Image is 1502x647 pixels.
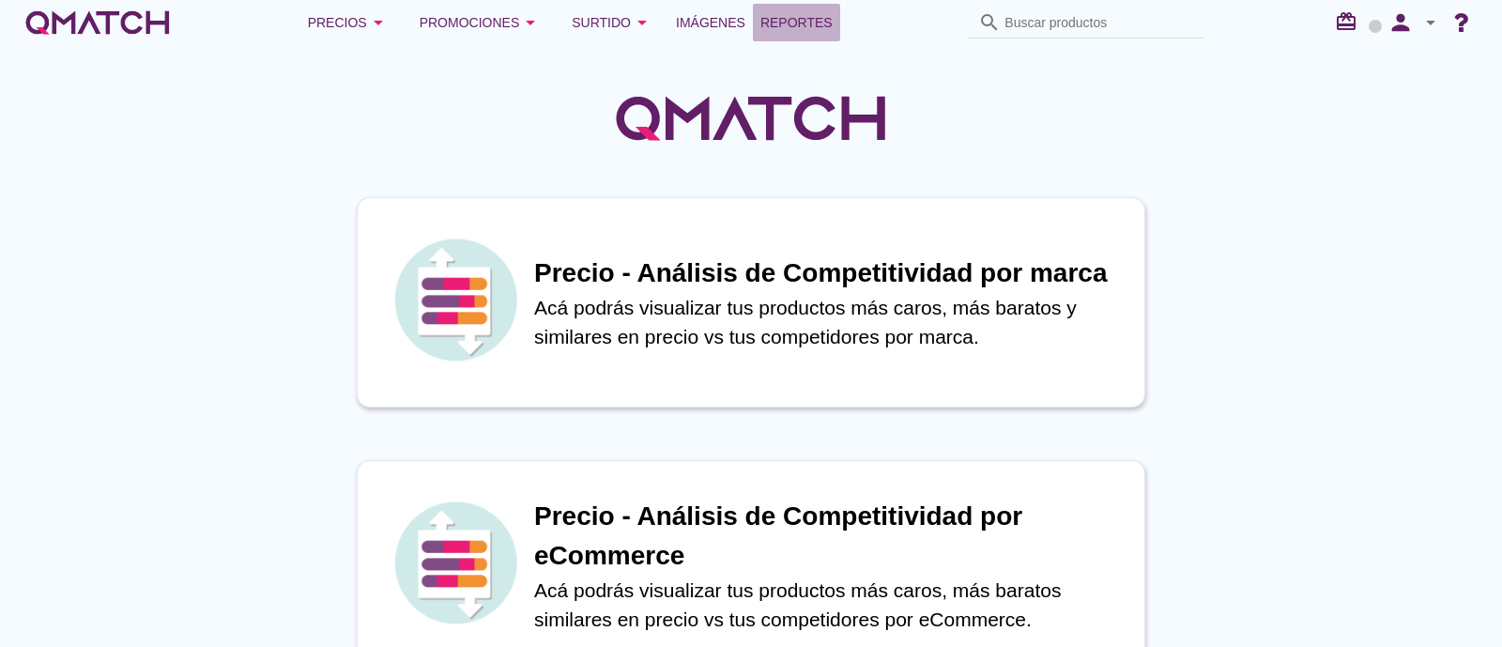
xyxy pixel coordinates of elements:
p: Acá podrás visualizar tus productos más caros, más baratos y similares en precio vs tus competido... [534,293,1126,352]
h1: Precio - Análisis de Competitividad por eCommerce [534,497,1126,576]
div: Promociones [420,11,543,34]
div: Surtido [572,11,653,34]
i: arrow_drop_down [367,11,390,34]
a: iconPrecio - Análisis de Competitividad por marcaAcá podrás visualizar tus productos más caros, m... [330,197,1172,408]
img: QMatchLogo [610,71,892,165]
button: Surtido [557,4,668,41]
i: person [1382,9,1419,36]
p: Acá podrás visualizar tus productos más caros, más baratos similares en precio vs tus competidore... [534,576,1126,635]
a: Reportes [753,4,840,41]
a: white-qmatch-logo [23,4,173,41]
i: search [978,11,1001,34]
i: arrow_drop_down [519,11,542,34]
button: Promociones [405,4,558,41]
i: arrow_drop_down [631,11,653,34]
button: Precios [293,4,405,41]
div: Precios [308,11,390,34]
span: Imágenes [676,11,745,34]
a: Imágenes [668,4,753,41]
i: arrow_drop_down [1419,11,1442,34]
input: Buscar productos [1004,8,1192,38]
span: Reportes [760,11,833,34]
h1: Precio - Análisis de Competitividad por marca [534,254,1126,293]
img: icon [390,497,521,628]
img: icon [390,234,521,365]
i: redeem [1335,10,1365,33]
